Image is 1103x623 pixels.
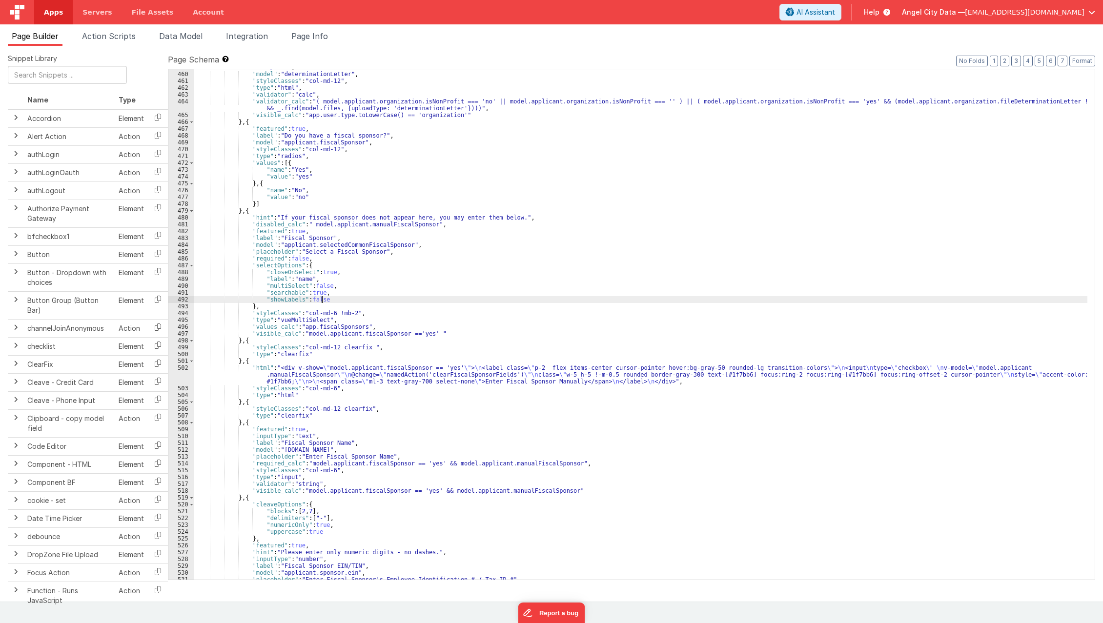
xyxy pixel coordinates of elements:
span: Page Info [291,31,328,41]
td: Element [115,437,148,455]
div: 510 [168,433,194,440]
td: Component BF [23,473,115,491]
td: Element [115,473,148,491]
div: 518 [168,487,194,494]
div: 497 [168,330,194,337]
div: 470 [168,146,194,153]
div: 498 [168,337,194,344]
div: 499 [168,344,194,351]
div: 505 [168,399,194,405]
button: Format [1069,56,1095,66]
span: Snippet Library [8,54,57,63]
span: AI Assistant [797,7,835,17]
td: Element [115,245,148,263]
div: 530 [168,569,194,576]
span: Page Schema [168,54,219,65]
div: 475 [168,180,194,187]
span: File Assets [132,7,174,17]
td: Element [115,545,148,563]
div: 493 [168,303,194,310]
td: checklist [23,337,115,355]
div: 495 [168,317,194,323]
div: 504 [168,392,194,399]
button: 1 [990,56,998,66]
td: Accordion [23,109,115,128]
div: 525 [168,535,194,542]
button: 4 [1023,56,1033,66]
span: Name [27,96,48,104]
div: 486 [168,255,194,262]
td: Element [115,455,148,473]
div: 529 [168,563,194,569]
div: 485 [168,248,194,255]
td: Element [115,291,148,319]
td: Alert Action [23,127,115,145]
button: 6 [1046,56,1056,66]
div: 479 [168,207,194,214]
div: 494 [168,310,194,317]
div: 506 [168,405,194,412]
button: 3 [1011,56,1021,66]
td: ClearFix [23,355,115,373]
td: Date Time Picker [23,509,115,527]
div: 469 [168,139,194,146]
td: Button [23,245,115,263]
div: 462 [168,84,194,91]
div: 478 [168,201,194,207]
td: Action [115,181,148,200]
td: Action [115,409,148,437]
div: 467 [168,125,194,132]
div: 465 [168,112,194,119]
td: Button - Dropdown with choices [23,263,115,291]
div: 460 [168,71,194,78]
div: 466 [168,119,194,125]
td: Element [115,227,148,245]
div: 502 [168,364,194,385]
div: 488 [168,269,194,276]
div: 515 [168,467,194,474]
td: Action [115,319,148,337]
td: authLogin [23,145,115,163]
span: Integration [226,31,268,41]
span: Action Scripts [82,31,136,41]
div: 507 [168,412,194,419]
div: 473 [168,166,194,173]
div: 482 [168,228,194,235]
span: Servers [82,7,112,17]
td: Function - Runs JavaScript [23,582,115,609]
div: 526 [168,542,194,549]
td: Element [115,200,148,227]
div: 508 [168,419,194,426]
div: 521 [168,508,194,515]
div: 487 [168,262,194,269]
div: 492 [168,296,194,303]
div: 471 [168,153,194,160]
div: 484 [168,241,194,248]
div: 461 [168,78,194,84]
div: 527 [168,549,194,556]
div: 481 [168,221,194,228]
div: 523 [168,522,194,528]
td: Clipboard - copy model field [23,409,115,437]
span: Apps [44,7,63,17]
div: 531 [168,576,194,583]
div: 500 [168,351,194,358]
div: 511 [168,440,194,446]
button: AI Assistant [779,4,841,20]
div: 522 [168,515,194,522]
button: 2 [1000,56,1009,66]
div: 489 [168,276,194,282]
div: 513 [168,453,194,460]
td: Action [115,563,148,582]
td: Action [115,163,148,181]
iframe: Marker.io feedback button [518,603,585,623]
td: Component - HTML [23,455,115,473]
td: Element [115,109,148,128]
div: 496 [168,323,194,330]
button: 5 [1035,56,1044,66]
div: 512 [168,446,194,453]
td: Cleave - Credit Card [23,373,115,391]
td: Cleave - Phone Input [23,391,115,409]
span: Type [119,96,136,104]
td: Element [115,509,148,527]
